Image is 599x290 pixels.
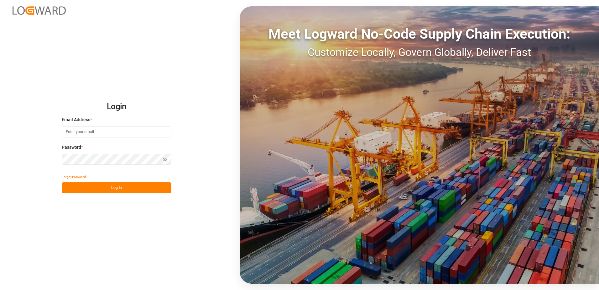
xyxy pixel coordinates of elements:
[240,24,599,44] div: Meet Logward No-Code Supply Chain Execution:
[62,144,81,151] span: Password
[62,116,90,123] span: Email Address
[13,6,66,15] img: Logward_new_orange.png
[240,44,599,60] div: Customize Locally, Govern Globally, Deliver Fast
[62,171,87,182] button: Forgot Password?
[62,126,171,137] input: Enter your email
[62,97,171,117] h2: Login
[62,182,171,193] button: Log In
